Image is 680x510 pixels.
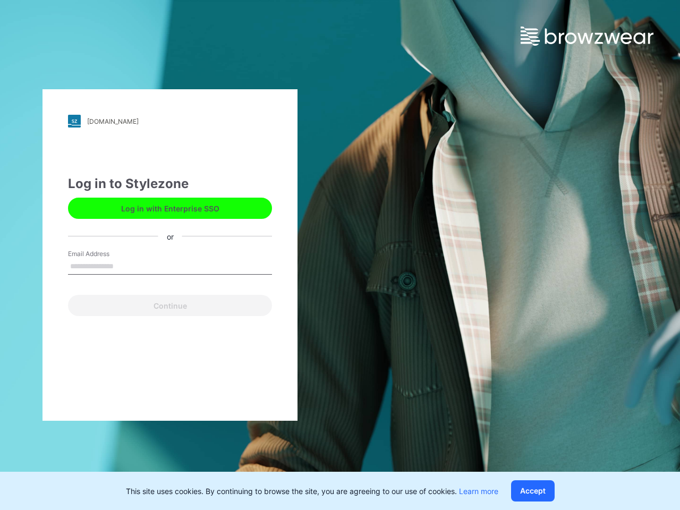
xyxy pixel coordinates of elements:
[511,480,555,501] button: Accept
[68,115,272,127] a: [DOMAIN_NAME]
[521,27,653,46] img: browzwear-logo.e42bd6dac1945053ebaf764b6aa21510.svg
[126,486,498,497] p: This site uses cookies. By continuing to browse the site, you are agreeing to our use of cookies.
[158,231,182,242] div: or
[68,115,81,127] img: stylezone-logo.562084cfcfab977791bfbf7441f1a819.svg
[68,249,142,259] label: Email Address
[68,174,272,193] div: Log in to Stylezone
[87,117,139,125] div: [DOMAIN_NAME]
[459,487,498,496] a: Learn more
[68,198,272,219] button: Log in with Enterprise SSO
